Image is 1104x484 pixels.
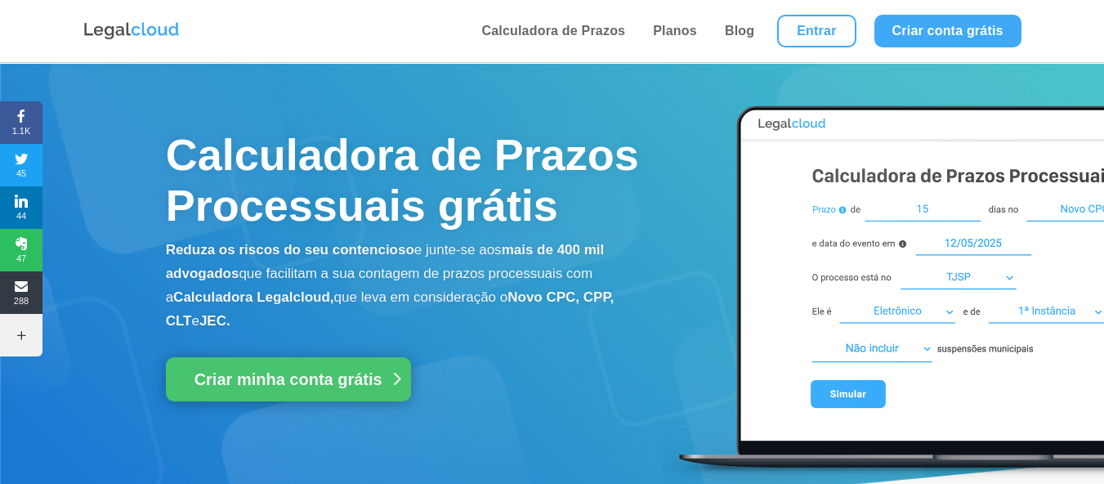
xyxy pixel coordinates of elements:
[874,15,1021,47] a: Criar conta grátis
[777,15,856,47] a: Entrar
[166,239,663,333] p: e junte-se aos que facilitam a sua contagem de prazos processuais com a que leva em consideração o e
[199,313,230,329] b: JEC.
[166,242,605,281] b: mais de 400 mil advogados
[166,242,414,258] b: Reduza os riscos do seu contencioso
[166,357,411,401] a: Criar minha conta grátis
[173,289,334,305] b: Calculadora Legalcloud,
[83,20,181,42] img: Logo da Legalcloud
[166,289,615,329] b: Novo CPC, CPP, CLT
[166,130,639,230] span: Calculadora de Prazos Processuais grátis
